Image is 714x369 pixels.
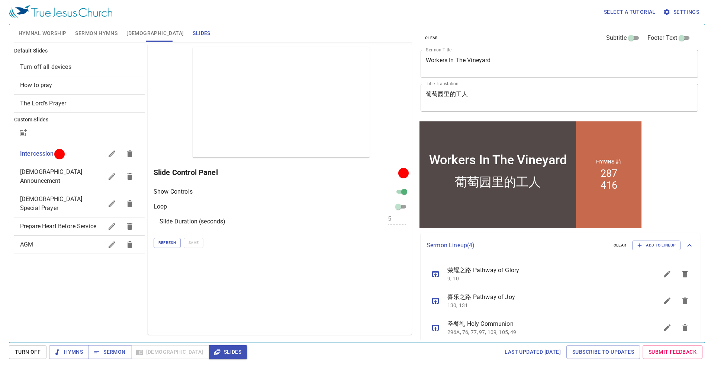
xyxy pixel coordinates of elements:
p: 9, 10 [447,275,640,282]
span: [object Object] [20,82,52,89]
span: Subtitle [606,34,627,42]
div: Sermon Lineup(4)clearAdd to Lineup [421,233,700,258]
button: Refresh [154,238,181,248]
div: The Lord's Prayer [14,95,145,112]
span: Subscribe to Updates [572,347,634,357]
span: AGM [20,241,33,248]
button: Hymns [49,345,89,359]
span: Prepare Heart Before Service [20,223,96,230]
button: Add to Lineup [632,241,681,250]
span: Sermon Hymns [75,29,118,38]
iframe: from-child [418,120,643,230]
h6: Custom Slides [14,116,145,124]
span: Slides [215,347,241,357]
span: [DEMOGRAPHIC_DATA] [126,29,184,38]
h6: Slide Control Panel [154,166,401,178]
div: Prepare Heart Before Service [14,217,145,235]
span: 荣耀之路 Pathway of Glory [447,266,640,275]
p: 296A, 76, 77, 97, 109, 105, 49 [447,328,640,336]
textarea: 葡萄园里的工人 [426,90,693,105]
span: clear [425,35,438,41]
span: Settings [665,7,699,17]
span: Refresh [158,239,176,246]
div: AGM [14,236,145,254]
p: Show Controls [154,187,193,196]
div: How to pray [14,76,145,94]
span: Turn Off [15,347,41,357]
span: Select a tutorial [604,7,656,17]
span: Hymns [55,347,83,357]
span: Last updated [DATE] [505,347,561,357]
h6: Default Slides [14,47,145,55]
button: Sermon [89,345,131,359]
span: Evangelical Special Prayer [20,195,83,211]
button: Slides [209,345,247,359]
span: Footer Text [647,34,678,42]
button: clear [609,241,631,250]
span: Slides [193,29,210,38]
button: clear [421,34,443,42]
span: [object Object] [20,100,67,107]
button: Select a tutorial [601,5,659,19]
div: Intercession [14,145,145,163]
img: True Jesus Church [9,5,112,19]
button: Turn Off [9,345,46,359]
span: Intercession [20,150,54,157]
a: Submit Feedback [643,345,702,359]
div: [DEMOGRAPHIC_DATA] Special Prayer [14,190,145,217]
span: Submit Feedback [649,347,697,357]
p: Slide Duration (seconds) [160,217,226,226]
p: Sermon Lineup ( 4 ) [427,241,608,250]
span: 喜乐之路 Pathway of Joy [447,293,640,302]
span: [object Object] [20,63,71,70]
span: Sermon [94,347,125,357]
span: 圣餐礼 Holy Communion [447,319,640,328]
button: Settings [662,5,702,19]
span: Add to Lineup [637,242,676,249]
span: Hymnal Worship [19,29,67,38]
div: [DEMOGRAPHIC_DATA] Announcement [14,163,145,190]
p: 130, 131 [447,302,640,309]
span: Church Announcement [20,168,83,184]
p: Loop [154,202,167,211]
span: clear [614,242,627,249]
textarea: Workers In The Vineyard [426,57,693,71]
a: Last updated [DATE] [502,345,564,359]
div: Turn off all devices [14,58,145,76]
a: Subscribe to Updates [566,345,640,359]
